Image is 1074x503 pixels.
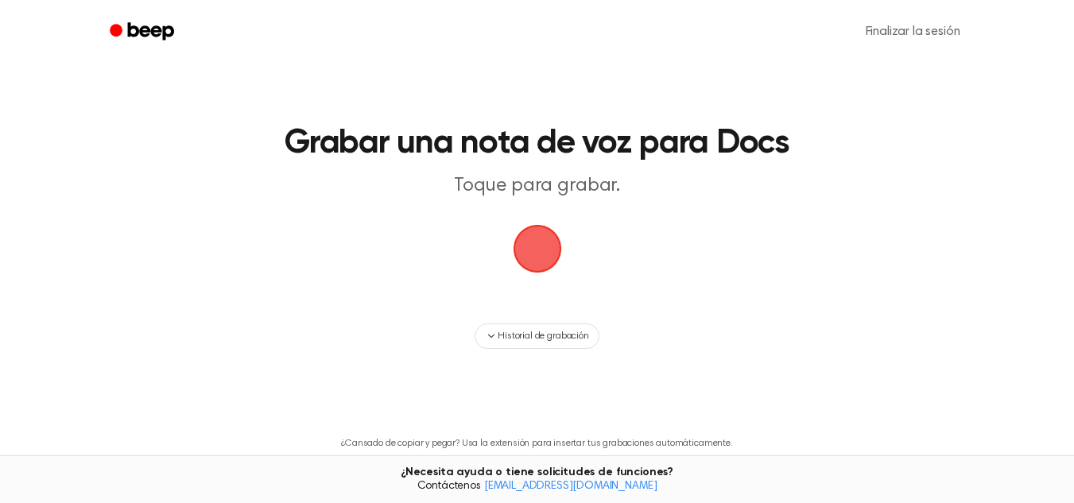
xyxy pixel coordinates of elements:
font: Contáctenos [417,481,481,492]
font: Grabar una nota de voz para Docs [285,127,789,161]
font: ¿Cansado de copiar y pegar? Usa la extensión para insertar tus grabaciones automáticamente. [341,439,732,448]
font: Historial de grabación [498,331,588,341]
button: Historial de grabación [475,323,599,349]
a: Finalizar la sesión [850,13,976,51]
button: Logotipo de Beep [514,225,561,273]
font: Toque para grabar. [454,176,620,195]
a: [EMAIL_ADDRESS][DOMAIN_NAME] [484,481,657,492]
a: Bip [99,17,188,48]
font: ¿Necesita ayuda o tiene solicitudes de funciones? [401,466,673,478]
font: Finalizar la sesión [866,25,960,38]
